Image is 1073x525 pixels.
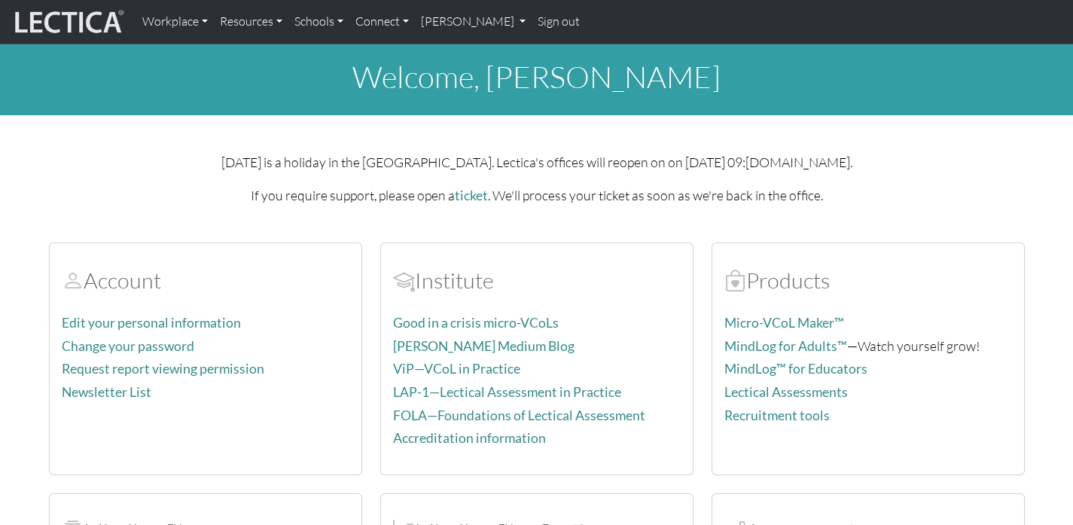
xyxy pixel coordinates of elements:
a: Lectical Assessments [724,384,848,400]
a: [PERSON_NAME] Medium Blog [393,338,575,354]
a: ticket [455,188,488,203]
a: Workplace [136,6,214,38]
a: Resources [214,6,288,38]
a: FOLA—Foundations of Lectical Assessment [393,407,645,423]
span: Account [393,267,415,294]
a: [PERSON_NAME] [415,6,532,38]
a: ViP—VCoL in Practice [393,361,520,377]
span: Account [62,267,84,294]
h2: Account [62,267,349,294]
h2: Institute [393,267,681,294]
p: [DATE] is a holiday in the [GEOGRAPHIC_DATA]. Lectica's offices will reopen on on [DATE] 09:[DOMA... [49,151,1025,172]
a: Recruitment tools [724,407,830,423]
a: Connect [349,6,415,38]
a: LAP-1—Lectical Assessment in Practice [393,384,621,400]
h2: Products [724,267,1012,294]
a: MindLog for Adults™ [724,338,847,354]
a: Good in a crisis micro-VCoLs [393,315,559,331]
a: MindLog™ for Educators [724,361,867,377]
a: Edit your personal information [62,315,241,331]
a: Sign out [532,6,586,38]
a: Change your password [62,338,194,354]
a: Accreditation information [393,430,546,446]
a: Schools [288,6,349,38]
a: Micro-VCoL Maker™ [724,315,844,331]
span: Products [724,267,746,294]
img: lecticalive [11,8,124,36]
p: If you require support, please open a . We'll process your ticket as soon as we're back in the of... [49,185,1025,206]
a: Newsletter List [62,384,151,400]
a: Request report viewing permission [62,361,264,377]
p: —Watch yourself grow! [724,335,1012,357]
